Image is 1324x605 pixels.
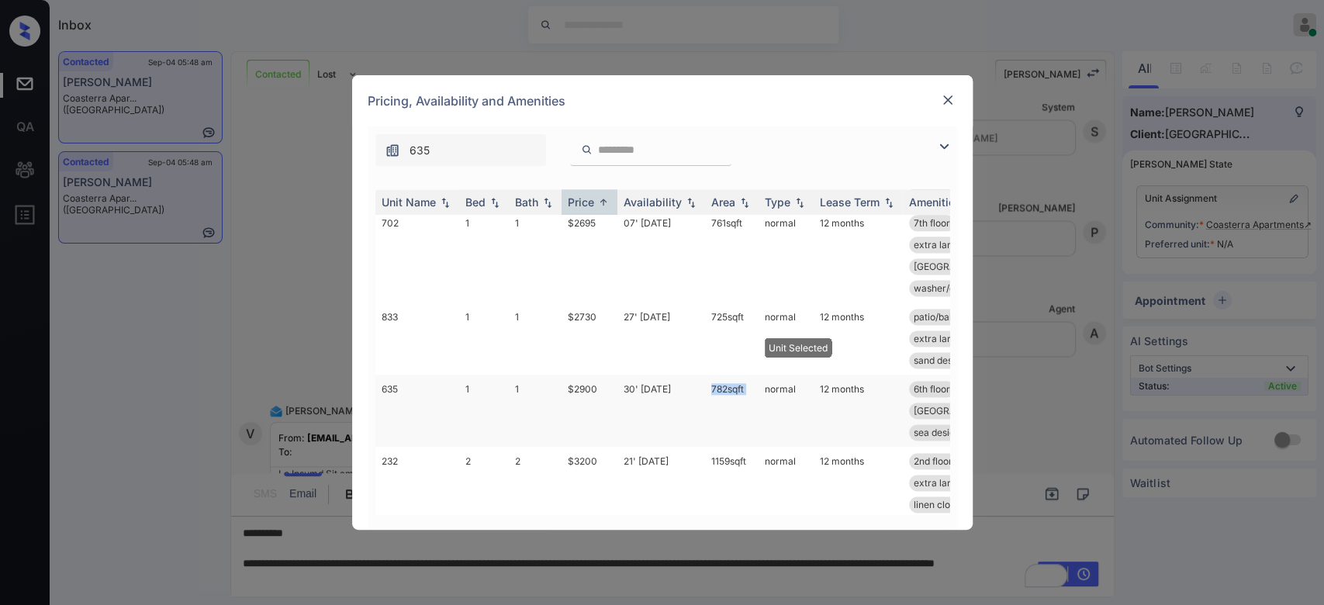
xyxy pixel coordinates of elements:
[914,333,984,344] span: extra large clo...
[375,375,459,447] td: 635
[914,477,984,489] span: extra large clo...
[820,195,880,209] div: Lease Term
[509,447,562,541] td: 2
[617,302,705,375] td: 27' [DATE]
[617,447,705,541] td: 21' [DATE]
[705,209,759,302] td: 761 sqft
[914,282,973,294] span: washer/dryer
[562,302,617,375] td: $2730
[617,375,705,447] td: 30' [DATE]
[624,195,682,209] div: Availability
[375,447,459,541] td: 232
[914,311,973,323] span: patio/balcony
[459,209,509,302] td: 1
[881,197,897,208] img: sorting
[909,195,961,209] div: Amenities
[914,217,950,229] span: 7th floor
[935,137,953,156] img: icon-zuma
[914,405,1009,417] span: [GEOGRAPHIC_DATA]
[596,196,611,208] img: sorting
[711,195,735,209] div: Area
[705,447,759,541] td: 1159 sqft
[814,447,903,541] td: 12 months
[562,447,617,541] td: $3200
[940,92,956,108] img: close
[705,302,759,375] td: 725 sqft
[914,261,1009,272] span: [GEOGRAPHIC_DATA]
[375,302,459,375] td: 833
[515,195,538,209] div: Bath
[737,197,752,208] img: sorting
[914,239,984,251] span: extra large clo...
[437,197,453,208] img: sorting
[385,143,400,158] img: icon-zuma
[465,195,486,209] div: Bed
[792,197,807,208] img: sorting
[487,197,503,208] img: sorting
[459,447,509,541] td: 2
[459,302,509,375] td: 1
[705,375,759,447] td: 782 sqft
[410,142,430,159] span: 635
[617,209,705,302] td: 07' [DATE]
[562,209,617,302] td: $2695
[382,195,436,209] div: Unit Name
[814,302,903,375] td: 12 months
[562,375,617,447] td: $2900
[683,197,699,208] img: sorting
[352,75,973,126] div: Pricing, Availability and Amenities
[459,375,509,447] td: 1
[814,375,903,447] td: 12 months
[540,197,555,208] img: sorting
[765,195,790,209] div: Type
[759,447,814,541] td: normal
[568,195,594,209] div: Price
[581,143,593,157] img: icon-zuma
[914,383,950,395] span: 6th floor
[759,302,814,375] td: normal
[509,209,562,302] td: 1
[914,354,991,366] span: sand design pac...
[914,455,952,467] span: 2nd floor
[914,427,991,438] span: sea design pack...
[814,209,903,302] td: 12 months
[509,302,562,375] td: 1
[759,209,814,302] td: normal
[759,375,814,447] td: normal
[375,209,459,302] td: 702
[509,375,562,447] td: 1
[914,499,963,510] span: linen closet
